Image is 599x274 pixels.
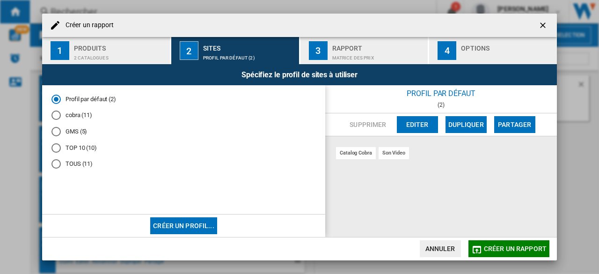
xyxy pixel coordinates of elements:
button: Partager [494,116,535,133]
div: Produits [74,41,166,51]
md-radio-button: GMS (5) [51,127,316,136]
span: Créer un rapport [484,245,547,252]
button: Créer un profil... [150,217,217,234]
div: Matrice des prix [332,51,424,60]
div: 1 [51,41,69,60]
button: Editer [397,116,438,133]
ng-md-icon: getI18NText('BUTTONS.CLOSE_DIALOG') [538,21,549,32]
div: Sites [203,41,295,51]
button: getI18NText('BUTTONS.CLOSE_DIALOG') [534,16,553,35]
div: Profil par défaut [325,85,557,102]
div: 2 [180,41,198,60]
button: Créer un rapport [468,240,549,257]
h4: Créer un rapport [61,21,114,30]
button: 4 Options [429,37,557,64]
md-radio-button: TOUS (11) [51,160,316,169]
button: Annuler [420,240,461,257]
div: Spécifiez le profil de sites à utiliser [42,64,557,85]
div: (2) [325,102,557,108]
div: Rapport [332,41,424,51]
md-radio-button: cobra (11) [51,111,316,120]
div: Profil par défaut (2) [203,51,295,60]
div: son video [379,147,409,159]
div: catalog cobra [336,147,376,159]
div: 3 [309,41,328,60]
button: 3 Rapport Matrice des prix [300,37,429,64]
button: Dupliquer [446,116,487,133]
md-radio-button: TOP 10 (10) [51,143,316,152]
div: 4 [438,41,456,60]
md-radio-button: Profil par défaut (2) [51,95,316,104]
div: Options [461,41,553,51]
div: 2 catalogues [74,51,166,60]
button: 1 Produits 2 catalogues [42,37,171,64]
button: Supprimer [347,116,389,133]
button: 2 Sites Profil par défaut (2) [171,37,300,64]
